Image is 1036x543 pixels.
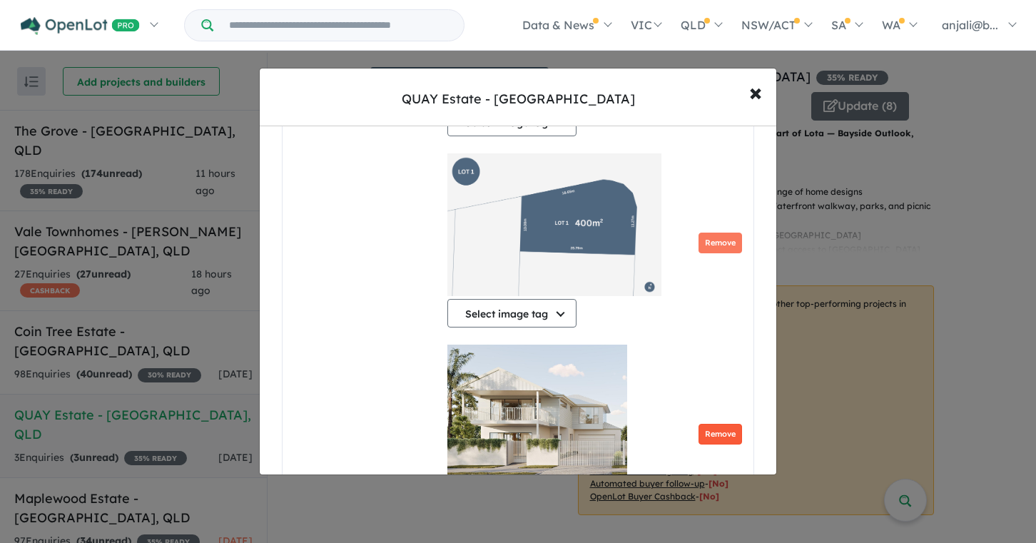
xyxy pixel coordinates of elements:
button: Remove [699,424,742,445]
span: anjali@b... [942,18,998,32]
img: Openlot PRO Logo White [21,17,140,35]
button: Select image tag [447,299,577,328]
img: QUAY Estate - Lota - Lot 1/1 [447,345,627,487]
button: Remove [699,233,742,253]
span: × [749,76,762,107]
input: Try estate name, suburb, builder or developer [216,10,461,41]
div: QUAY Estate - [GEOGRAPHIC_DATA] [402,90,635,108]
img: QUAY Estate - Lota - Lot 1/1 [447,153,661,296]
